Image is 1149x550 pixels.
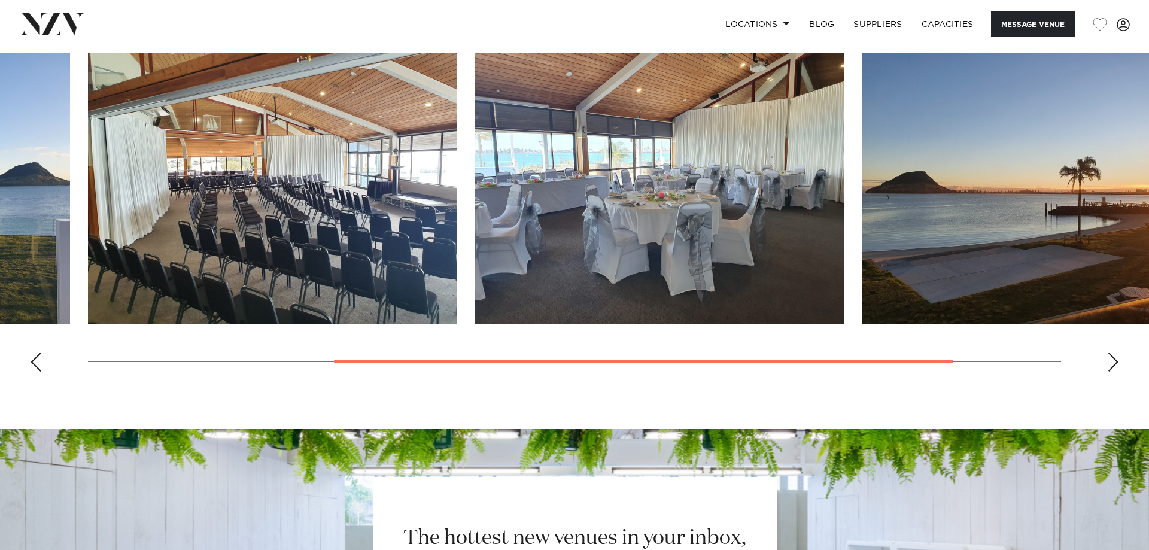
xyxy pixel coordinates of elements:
[88,53,457,324] swiper-slide: 2 / 4
[800,11,844,37] a: BLOG
[844,11,911,37] a: SUPPLIERS
[716,11,800,37] a: Locations
[19,13,84,35] img: nzv-logo.png
[475,53,844,324] swiper-slide: 3 / 4
[991,11,1075,37] button: Message Venue
[912,11,983,37] a: Capacities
